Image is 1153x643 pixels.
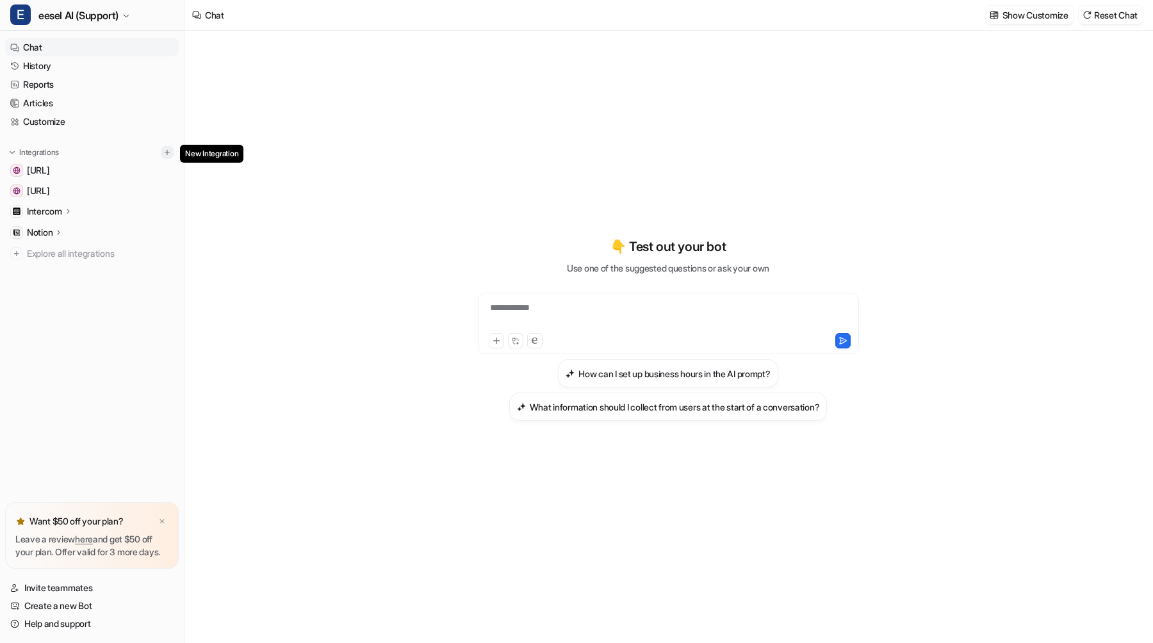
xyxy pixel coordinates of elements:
span: [URL] [27,184,50,197]
img: Intercom [13,208,20,215]
a: Articles [5,94,179,112]
a: Create a new Bot [5,597,179,615]
h3: How can I set up business hours in the AI prompt? [578,367,770,380]
span: New Integration [180,145,243,163]
img: expand menu [8,148,17,157]
img: docs.eesel.ai [13,167,20,174]
button: How can I set up business hours in the AI prompt?How can I set up business hours in the AI prompt? [558,359,778,387]
p: Intercom [27,205,62,218]
h3: What information should I collect from users at the start of a conversation? [530,400,820,414]
img: star [15,516,26,526]
span: [URL] [27,164,50,177]
button: Reset Chat [1079,6,1143,24]
button: What information should I collect from users at the start of a conversation?What information shou... [509,393,828,421]
p: Notion [27,226,53,239]
img: How can I set up business hours in the AI prompt? [566,369,575,378]
a: Invite teammates [5,579,179,597]
a: docs.eesel.ai[URL] [5,161,179,179]
a: Chat [5,38,179,56]
p: Use one of the suggested questions or ask your own [567,261,769,275]
span: Explore all integrations [27,243,174,264]
img: menu_add.svg [163,148,172,157]
img: x [158,517,166,526]
button: Integrations [5,146,63,159]
img: explore all integrations [10,247,23,260]
span: E [10,4,31,25]
img: customize [990,10,999,20]
img: Notion [13,229,20,236]
p: 👇 Test out your bot [610,237,726,256]
p: Leave a review and get $50 off your plan. Offer valid for 3 more days. [15,533,168,558]
a: www.eesel.ai[URL] [5,182,179,200]
a: Explore all integrations [5,245,179,263]
span: eesel AI (Support) [38,6,119,24]
div: Chat [205,8,224,22]
a: here [75,533,93,544]
img: What information should I collect from users at the start of a conversation? [517,402,526,412]
p: Show Customize [1002,8,1068,22]
p: Integrations [19,147,59,158]
a: Customize [5,113,179,131]
img: www.eesel.ai [13,187,20,195]
a: History [5,57,179,75]
p: Want $50 off your plan? [29,515,124,528]
button: Show Customize [986,6,1074,24]
a: Reports [5,76,179,94]
a: Help and support [5,615,179,633]
img: reset [1083,10,1092,20]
